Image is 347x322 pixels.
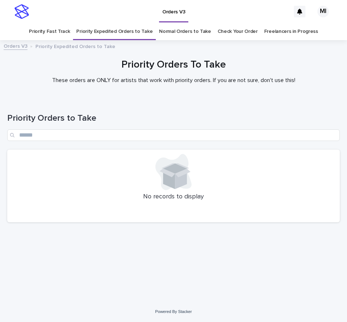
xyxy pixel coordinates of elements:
div: MI [317,6,329,17]
a: Powered By Stacker [155,309,192,314]
input: Search [7,129,340,141]
a: Freelancers in Progress [264,23,318,40]
a: Check Your Order [218,23,258,40]
a: Priority Fast Track [29,23,70,40]
p: These orders are ONLY for artists that work with priority orders. If you are not sure, don't use ... [29,77,318,84]
a: Priority Expedited Orders to Take [76,23,153,40]
img: stacker-logo-s-only.png [14,4,29,19]
h1: Priority Orders to Take [7,113,340,124]
p: No records to display [12,193,335,201]
a: Normal Orders to Take [159,23,211,40]
h1: Priority Orders To Take [7,59,340,71]
a: Orders V3 [4,42,27,50]
p: Priority Expedited Orders to Take [35,42,115,50]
